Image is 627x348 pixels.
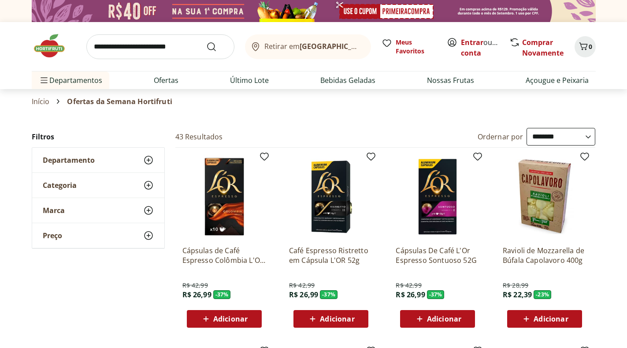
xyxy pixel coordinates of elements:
img: Ravioli de Mozzarella de Búfala Capolavoro 400g [503,155,586,239]
span: Departamentos [39,70,102,91]
span: Departamento [43,156,95,165]
img: Café Espresso Ristretto em Cápsula L'OR 52g [289,155,373,239]
img: Cápsulas De Café L'Or Espresso Sontuoso 52G [396,155,479,239]
a: Cápsulas De Café L'Or Espresso Sontuoso 52G [396,246,479,265]
button: Preço [32,223,164,248]
a: Cápsulas de Café Espresso Colômbia L'OR 52g [182,246,266,265]
span: R$ 26,99 [289,290,318,299]
span: R$ 42,99 [289,281,315,290]
span: Meus Favoritos [396,38,436,56]
img: Cápsulas de Café Espresso Colômbia L'OR 52g [182,155,266,239]
span: Adicionar [213,315,248,322]
a: Comprar Novamente [522,37,564,58]
button: Menu [39,70,49,91]
h2: Filtros [32,128,165,146]
button: Categoria [32,173,164,198]
a: Último Lote [230,75,269,86]
button: Carrinho [575,36,596,57]
span: Adicionar [427,315,461,322]
a: Entrar [461,37,483,47]
button: Adicionar [400,310,475,328]
a: Criar conta [461,37,509,58]
h2: 43 Resultados [175,132,223,142]
span: Adicionar [534,315,568,322]
button: Adicionar [293,310,368,328]
button: Submit Search [206,41,227,52]
span: Ofertas da Semana Hortifruti [67,97,172,105]
span: Adicionar [320,315,354,322]
input: search [86,34,234,59]
button: Departamento [32,148,164,172]
span: R$ 22,39 [503,290,532,299]
img: Hortifruti [32,33,76,59]
span: - 37 % [213,290,231,299]
button: Marca [32,198,164,223]
button: Adicionar [507,310,582,328]
span: - 37 % [320,290,338,299]
button: Retirar em[GEOGRAPHIC_DATA]/[GEOGRAPHIC_DATA] [245,34,371,59]
span: R$ 42,99 [182,281,208,290]
span: Retirar em [264,42,362,50]
span: R$ 26,99 [396,290,425,299]
span: - 23 % [534,290,551,299]
span: 0 [589,42,592,51]
span: R$ 26,99 [182,290,211,299]
span: Marca [43,206,65,215]
a: Ofertas [154,75,178,86]
span: R$ 28,99 [503,281,528,290]
a: Café Espresso Ristretto em Cápsula L'OR 52g [289,246,373,265]
b: [GEOGRAPHIC_DATA]/[GEOGRAPHIC_DATA] [300,41,448,51]
span: Categoria [43,181,77,190]
a: Açougue e Peixaria [526,75,589,86]
a: Bebidas Geladas [320,75,375,86]
a: Início [32,97,50,105]
button: Adicionar [187,310,262,328]
span: R$ 42,99 [396,281,421,290]
a: Meus Favoritos [382,38,436,56]
span: - 37 % [427,290,445,299]
a: Nossas Frutas [427,75,474,86]
label: Ordernar por [478,132,523,142]
a: Ravioli de Mozzarella de Búfala Capolavoro 400g [503,246,586,265]
span: Preço [43,231,62,240]
span: ou [461,37,500,58]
